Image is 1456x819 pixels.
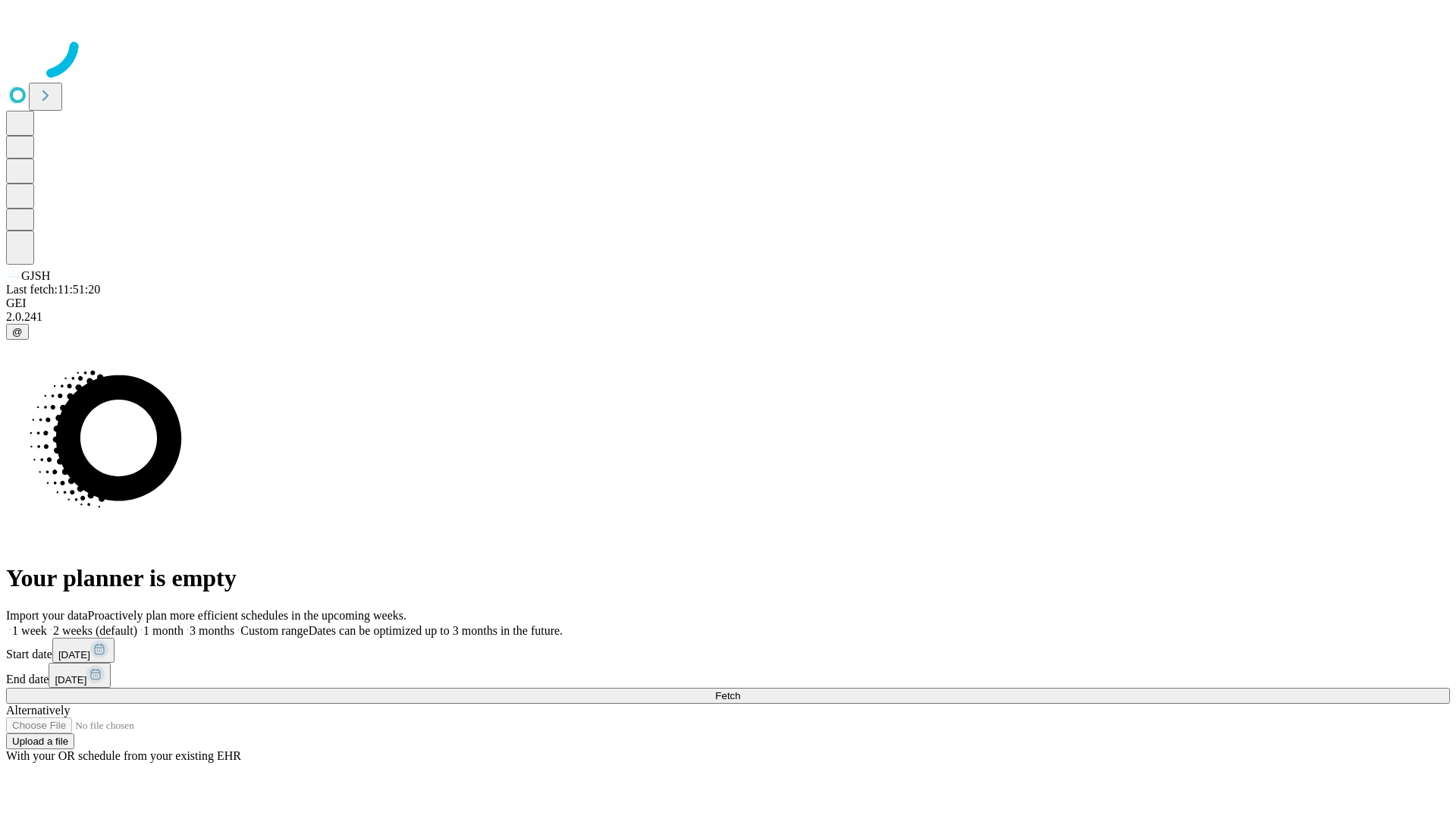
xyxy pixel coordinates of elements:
[6,310,1450,324] div: 2.0.241
[6,564,1450,592] h1: Your planner is empty
[12,624,47,637] span: 1 week
[6,324,29,340] button: @
[52,638,115,663] button: [DATE]
[58,649,90,661] span: [DATE]
[88,609,406,622] span: Proactively plan more efficient schedules in the upcoming weeks.
[55,674,86,686] span: [DATE]
[6,704,70,717] span: Alternatively
[21,269,50,282] span: GJSH
[6,283,100,296] span: Last fetch: 11:51:20
[53,624,137,637] span: 2 weeks (default)
[6,663,1450,688] div: End date
[12,326,23,337] span: @
[715,690,740,701] span: Fetch
[6,733,74,749] button: Upload a file
[6,638,1450,663] div: Start date
[190,624,234,637] span: 3 months
[240,624,308,637] span: Custom range
[6,749,241,762] span: With your OR schedule from your existing EHR
[6,688,1450,704] button: Fetch
[49,663,111,688] button: [DATE]
[6,297,1450,310] div: GEI
[143,624,184,637] span: 1 month
[309,624,563,637] span: Dates can be optimized up to 3 months in the future.
[6,609,88,622] span: Import your data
